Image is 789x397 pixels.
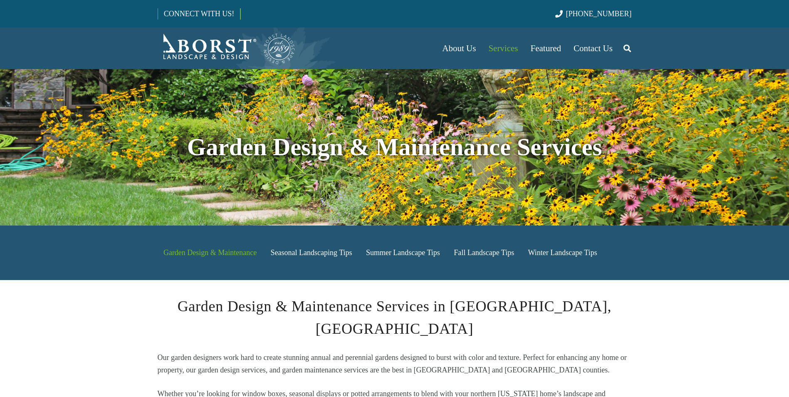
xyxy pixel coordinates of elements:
a: Summer Landscape Tips [360,241,446,265]
a: Search [619,38,636,59]
a: [PHONE_NUMBER] [555,10,631,18]
p: Our garden designers work hard to create stunning annual and perennial gardens designed to burst ... [158,351,632,376]
span: Services [488,43,518,53]
span: [PHONE_NUMBER] [566,10,632,18]
span: About Us [442,43,476,53]
span: Contact Us [574,43,613,53]
a: Services [482,27,524,69]
strong: Garden Design & Maintenance Services [187,134,602,161]
h2: Garden Design & Maintenance Services in [GEOGRAPHIC_DATA], [GEOGRAPHIC_DATA] [158,295,632,340]
a: Garden Design & Maintenance [158,241,263,265]
a: Fall Landscape Tips [448,241,520,265]
a: About Us [436,27,482,69]
a: CONNECT WITH US! [158,4,240,24]
a: Borst-Logo [158,32,296,65]
a: Contact Us [567,27,619,69]
span: Featured [531,43,561,53]
a: Seasonal Landscaping Tips [265,241,358,265]
a: Winter Landscape Tips [522,241,603,265]
a: Featured [524,27,567,69]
